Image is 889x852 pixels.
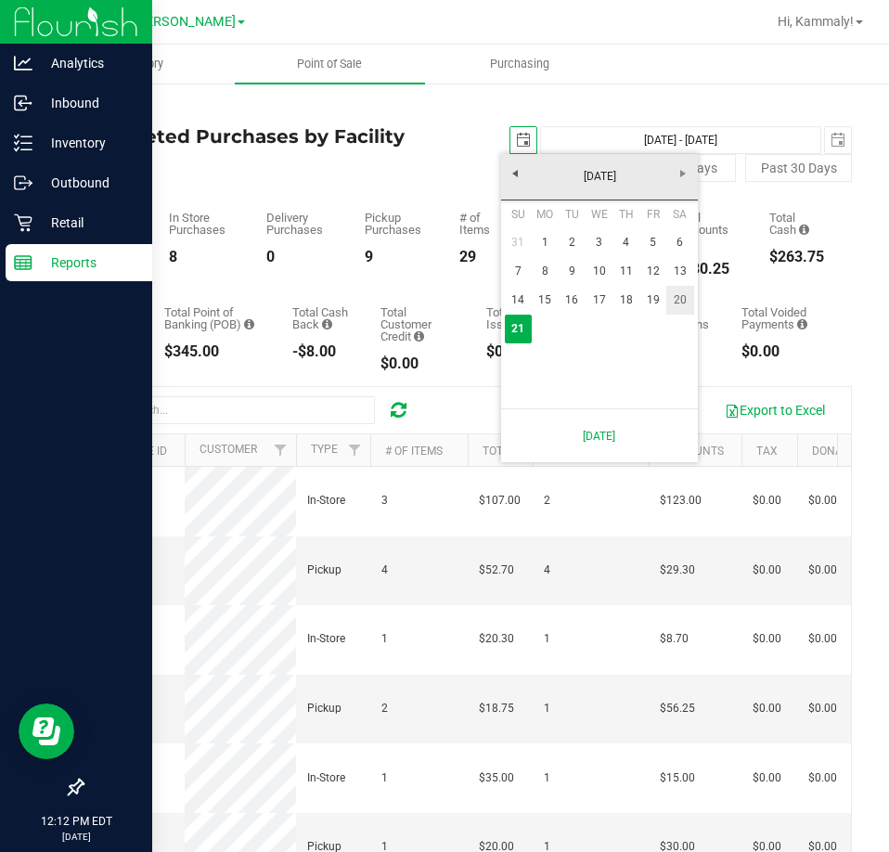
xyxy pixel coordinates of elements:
div: Delivery Purchases [266,212,337,236]
p: 12:12 PM EDT [8,813,144,830]
button: Past 30 Days [745,154,852,182]
span: $0.00 [808,700,837,717]
span: 4 [544,562,550,579]
p: Outbound [32,172,144,194]
span: $52.70 [479,562,514,579]
th: Sunday [505,200,532,228]
div: 29 [459,250,497,265]
a: 21 [505,315,532,343]
div: $930.25 [675,262,741,277]
a: 12 [639,257,666,286]
span: Pickup [307,700,341,717]
span: $0.00 [753,769,781,787]
inline-svg: Analytics [14,54,32,72]
a: 13 [666,257,693,286]
a: 1 [532,228,559,257]
a: 4 [612,228,639,257]
inline-svg: Outbound [14,174,32,192]
span: $8.70 [660,630,689,648]
div: In Store Purchases [169,212,238,236]
th: Monday [532,200,559,228]
a: Customer [200,443,257,456]
span: In-Store [307,630,345,648]
span: select [825,127,851,153]
a: Previous [501,159,530,187]
a: 18 [612,286,639,315]
span: $18.75 [479,700,514,717]
a: 5 [639,228,666,257]
a: 10 [586,257,612,286]
span: $0.00 [753,562,781,579]
p: Inbound [32,92,144,114]
span: $20.30 [479,630,514,648]
span: $0.00 [808,630,837,648]
div: $0.00 [486,344,555,359]
a: Type [311,443,338,456]
a: 3 [586,228,612,257]
inline-svg: Inbound [14,94,32,112]
iframe: Resource center [19,704,74,759]
span: $29.30 [660,562,695,579]
div: Total Credit Issued [486,306,555,330]
th: Saturday [666,200,693,228]
span: 4 [381,562,388,579]
a: Purchasing [425,45,615,84]
span: Point of Sale [272,56,387,72]
p: Analytics [32,52,144,74]
a: Donation [812,445,867,458]
button: Export to Excel [713,394,837,426]
span: $0.00 [808,769,837,787]
div: 8 [169,250,238,265]
input: Search... [97,396,375,424]
div: $0.00 [380,356,458,371]
span: $0.00 [808,492,837,510]
a: 17 [586,286,612,315]
p: [DATE] [8,830,144,844]
p: Reports [32,252,144,274]
div: # of Items [459,212,497,236]
div: Pickup Purchases [365,212,432,236]
a: 11 [612,257,639,286]
a: 8 [532,257,559,286]
div: -$8.00 [292,344,353,359]
th: Tuesday [559,200,586,228]
p: Retail [32,212,144,234]
span: $0.00 [753,700,781,717]
a: 16 [559,286,586,315]
th: Wednesday [586,200,612,228]
div: Total Point of Banking (POB) [164,306,264,330]
th: Thursday [612,200,639,228]
a: 20 [666,286,693,315]
span: 1 [544,769,550,787]
span: $35.00 [479,769,514,787]
a: Total [483,445,516,458]
span: 1 [544,630,550,648]
inline-svg: Inventory [14,134,32,152]
i: Sum of the successful, non-voided point-of-banking payment transactions, both via payment termina... [244,318,254,330]
span: In-Store [307,769,345,787]
span: $15.00 [660,769,695,787]
a: [DATE] [511,417,688,455]
span: $56.25 [660,700,695,717]
span: In-Store [307,492,345,510]
i: Sum of the successful, non-voided cash payment transactions for all purchases in the date range. ... [799,224,809,236]
span: 2 [544,492,550,510]
th: Friday [639,200,666,228]
a: Point of Sale [235,45,425,84]
div: $345.00 [164,344,264,359]
span: Purchasing [465,56,574,72]
inline-svg: Reports [14,253,32,272]
a: [DATE] [500,162,700,191]
a: 14 [505,286,532,315]
i: Sum of the cash-back amounts from rounded-up electronic payments for all purchases in the date ra... [322,318,332,330]
span: $0.00 [753,492,781,510]
div: Total Voided Payments [741,306,824,330]
span: $107.00 [479,492,521,510]
p: Inventory [32,132,144,154]
span: 1 [381,630,388,648]
a: Filter [340,434,370,466]
div: 9 [365,250,432,265]
span: $123.00 [660,492,702,510]
a: 2 [559,228,586,257]
i: Sum of the successful, non-voided payments using account credit for all purchases in the date range. [414,330,424,342]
